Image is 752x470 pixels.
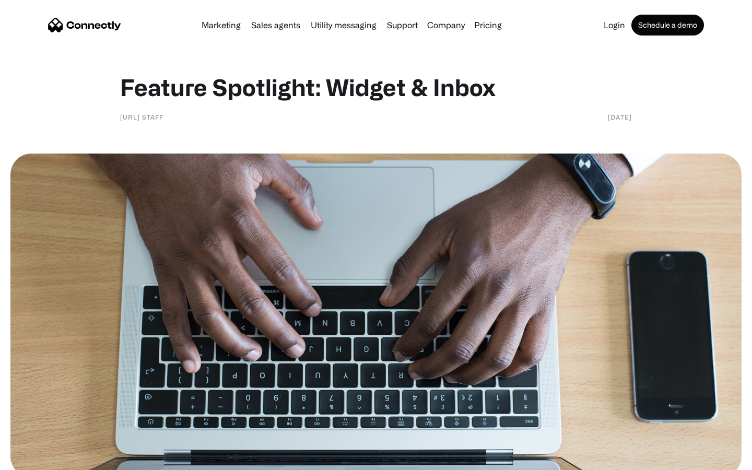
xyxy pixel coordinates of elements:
div: Company [427,18,465,32]
a: Schedule a demo [631,15,704,36]
a: Support [383,21,422,29]
a: Login [600,21,629,29]
ul: Language list [21,452,63,466]
div: [DATE] [608,112,632,122]
a: Pricing [470,21,506,29]
h1: Feature Spotlight: Widget & Inbox [120,73,632,101]
a: Marketing [197,21,245,29]
div: [URL] staff [120,112,163,122]
a: Utility messaging [307,21,381,29]
div: Company [424,18,468,32]
a: home [48,17,121,33]
a: Sales agents [247,21,304,29]
aside: Language selected: English [10,452,63,466]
